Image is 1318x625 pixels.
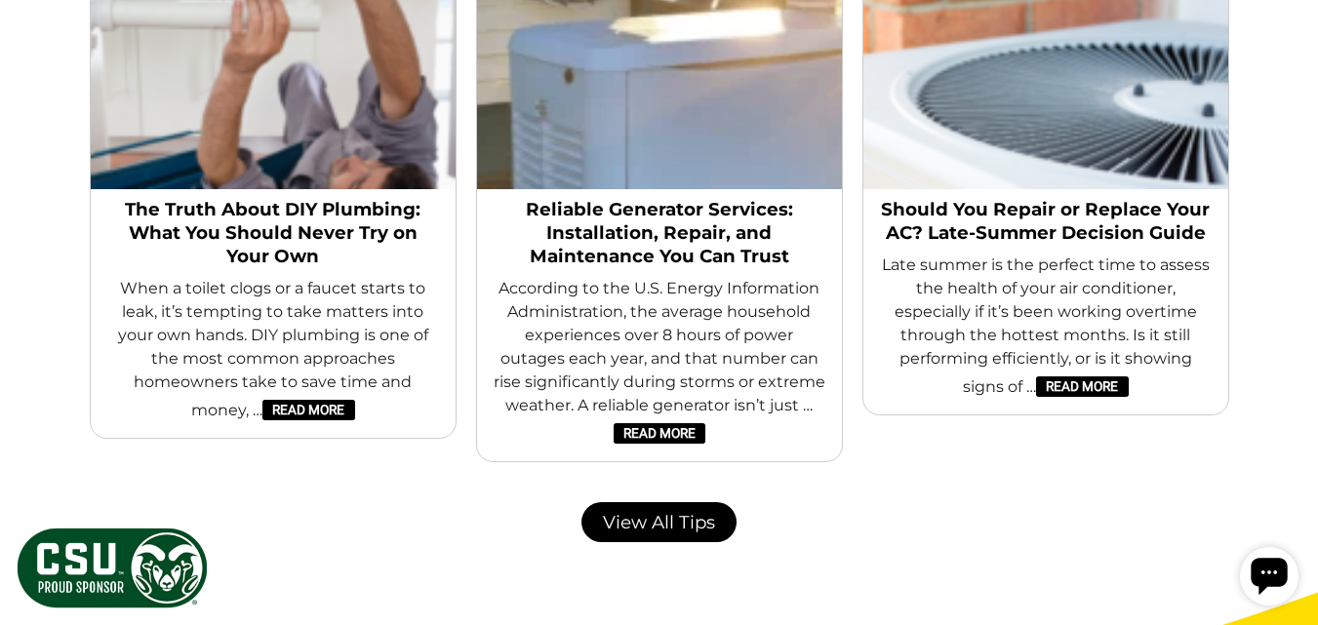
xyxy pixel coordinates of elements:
a: Read More [1036,376,1128,398]
a: Should You Repair or Replace Your AC? Late-Summer Decision Guide [879,198,1213,245]
span: According to the U.S. Energy Information Administration, the average household experiences over 8... [493,277,826,446]
img: CSU Sponsor Badge [15,526,210,610]
span: Late summer is the perfect time to assess the health of your air conditioner, especially if it’s ... [879,254,1213,399]
a: Read More [262,400,354,421]
a: Reliable Generator Services: Installation, Repair, and Maintenance You Can Trust [493,198,826,268]
a: The Truth About DIY Plumbing: What You Should Never Try on Your Own [106,198,440,268]
a: Read More [614,423,705,445]
div: Open chat widget [8,8,66,66]
a: View All Tips [581,502,737,542]
span: When a toilet clogs or a faucet starts to leak, it’s tempting to take matters into your own hands... [106,277,440,422]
